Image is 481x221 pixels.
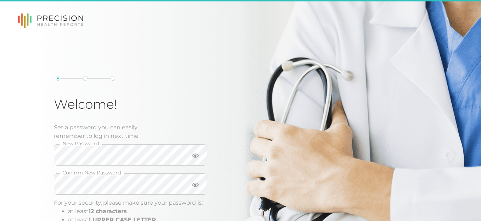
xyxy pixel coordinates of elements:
h1: Welcome! [54,96,207,112]
li: at least [68,207,207,216]
b: 12 characters [89,208,127,215]
div: Set a password you can easily remember to log in next time [54,123,207,140]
